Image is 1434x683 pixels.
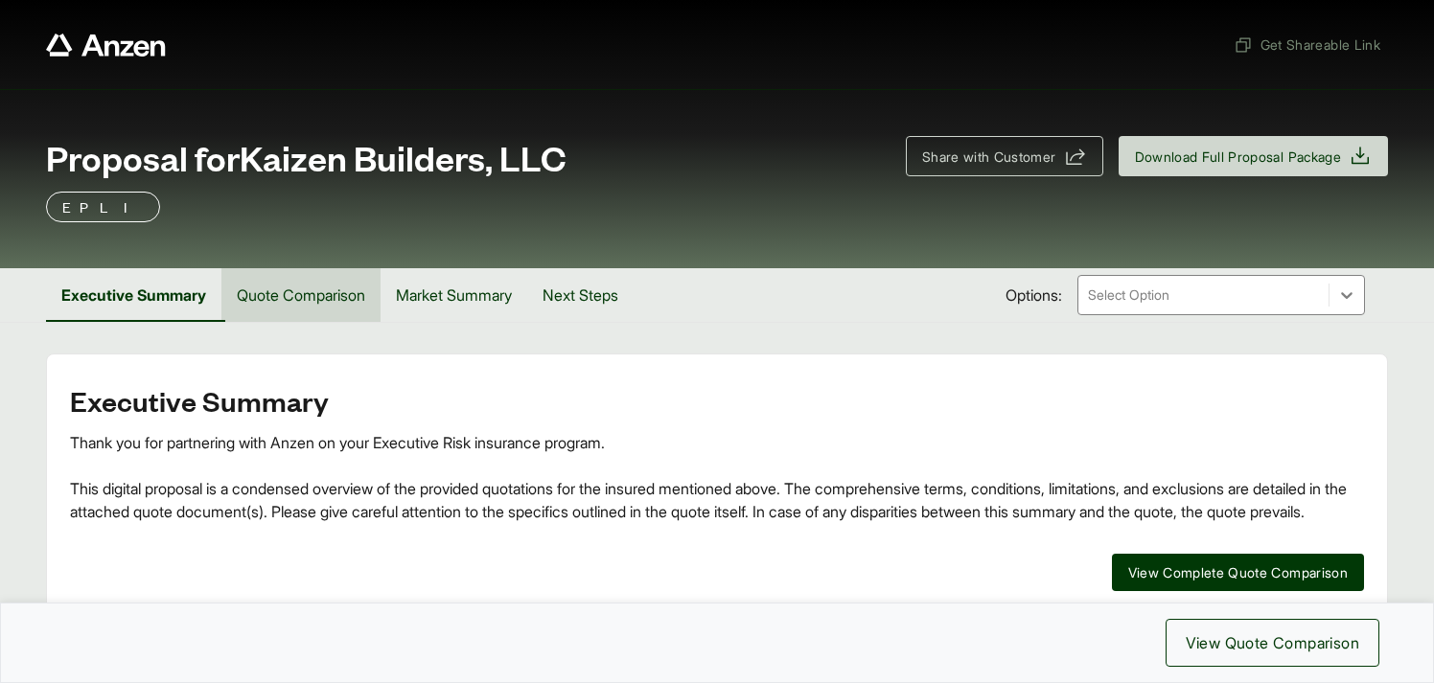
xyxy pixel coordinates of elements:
button: View Complete Quote Comparison [1112,554,1365,591]
span: Get Shareable Link [1234,34,1380,55]
span: Options: [1006,284,1062,307]
button: Next Steps [527,268,634,322]
p: EPLI [62,195,144,218]
button: Quote Comparison [221,268,381,322]
span: Share with Customer [922,147,1056,167]
a: Anzen website [46,34,166,57]
span: Proposal for Kaizen Builders, LLC [46,138,567,176]
button: View Quote Comparison [1166,619,1379,667]
button: Executive Summary [46,268,221,322]
div: Thank you for partnering with Anzen on your Executive Risk insurance program. This digital propos... [70,431,1364,523]
button: Market Summary [381,268,527,322]
button: Get Shareable Link [1226,27,1388,62]
span: Download Full Proposal Package [1135,147,1342,167]
span: View Quote Comparison [1186,631,1359,654]
span: View Complete Quote Comparison [1128,562,1349,582]
button: Download Full Proposal Package [1119,136,1389,176]
button: Share with Customer [906,136,1103,176]
h2: Executive Summary [70,385,1364,416]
